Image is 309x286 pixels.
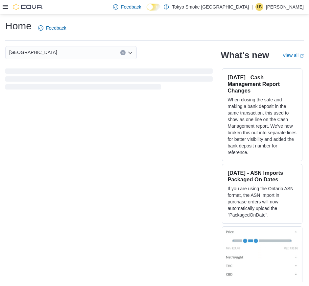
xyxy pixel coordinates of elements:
h2: What's new [221,50,269,61]
p: When closing the safe and making a bank deposit in the same transaction, this used to show as one... [227,96,297,156]
h1: Home [5,19,32,33]
button: Open list of options [128,50,133,55]
span: Feedback [46,25,66,31]
svg: External link [300,54,304,58]
input: Dark Mode [147,4,160,11]
p: If you are using the Ontario ASN format, the ASN Import in purchase orders will now automatically... [227,185,297,218]
p: [PERSON_NAME] [266,3,304,11]
span: Feedback [121,4,141,10]
span: Loading [5,70,213,91]
p: | [251,3,253,11]
span: [GEOGRAPHIC_DATA] [9,48,57,56]
span: LB [257,3,262,11]
p: Tokyo Smoke [GEOGRAPHIC_DATA] [172,3,249,11]
a: View allExternal link [283,53,304,58]
h3: [DATE] - Cash Management Report Changes [227,74,297,94]
button: Clear input [120,50,126,55]
a: Feedback [36,21,69,35]
a: Feedback [110,0,144,13]
img: Cova [13,4,43,10]
div: Lindsay Belford [255,3,263,11]
h3: [DATE] - ASN Imports Packaged On Dates [227,169,297,183]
